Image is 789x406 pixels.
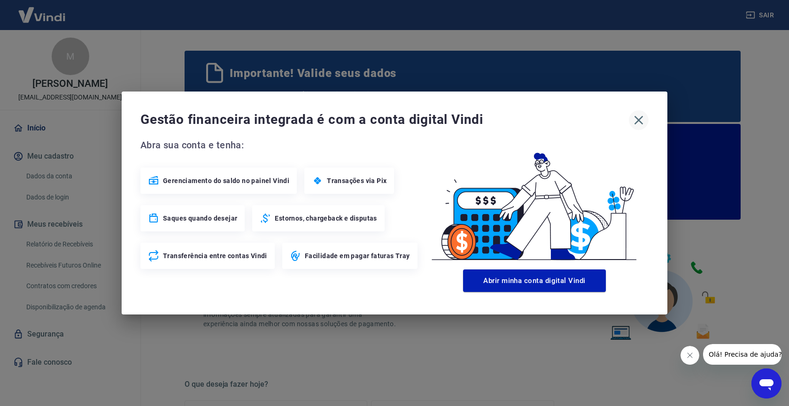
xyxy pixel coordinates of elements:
[140,110,629,129] span: Gestão financeira integrada é com a conta digital Vindi
[140,138,420,153] span: Abra sua conta e tenha:
[163,251,267,260] span: Transferência entre contas Vindi
[327,176,387,185] span: Transações via Pix
[305,251,410,260] span: Facilidade em pagar faturas Tray
[6,7,79,14] span: Olá! Precisa de ajuda?
[703,344,781,365] iframe: Mensagem da empresa
[463,269,606,292] button: Abrir minha conta digital Vindi
[751,368,781,398] iframe: Botão para abrir a janela de mensagens
[163,214,237,223] span: Saques quando desejar
[275,214,377,223] span: Estornos, chargeback e disputas
[681,346,699,365] iframe: Fechar mensagem
[163,176,289,185] span: Gerenciamento do saldo no painel Vindi
[420,138,649,266] img: Good Billing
